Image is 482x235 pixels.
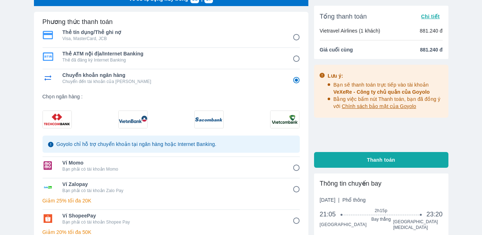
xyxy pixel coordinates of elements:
[63,188,283,194] p: Bạn phải có tài khoản Zalo Pay
[270,111,299,128] img: 1
[43,31,53,39] img: Thẻ tín dụng/Thẻ ghi nợ
[421,14,439,19] span: Chi tiết
[328,72,443,79] div: Lưu ý:
[63,57,283,63] p: Thẻ đã đăng ký Internet Banking
[43,52,53,61] img: Thẻ ATM nội địa/Internet Banking
[43,214,53,223] img: Ví ShopeePay
[43,111,71,128] img: 1
[43,157,300,174] div: Ví MomoVí MomoBạn phải có tài khoản Momo
[43,93,300,100] span: Chọn ngân hàng :
[338,197,340,203] span: |
[43,161,53,170] img: Ví Momo
[320,179,443,188] div: Thông tin chuyến bay
[333,89,430,95] span: VeXeRe - Công ty chủ quản của Goyolo
[63,72,283,79] span: Chuyển khoản ngân hàng
[43,26,300,44] div: Thẻ tín dụng/Thẻ ghi nợThẻ tín dụng/Thẻ ghi nợVisa, MasterCard, JCB
[119,111,147,128] img: 1
[63,181,283,188] span: Ví Zalopay
[195,111,223,128] img: 1
[314,152,448,168] button: Thanh toán
[342,208,421,214] span: 2h15p
[342,197,366,203] span: Phổ thông
[420,46,442,53] span: 881.240 đ
[63,79,283,84] p: Chuyển đến tài khoản của [PERSON_NAME]
[320,196,366,204] span: [DATE]
[63,219,283,225] p: Bạn phải có tài khoản Shopee Pay
[43,210,300,227] div: Ví ShopeePayVí ShopeePayBạn phải có tài khoản Shopee Pay
[418,11,442,21] button: Chi tiết
[320,27,381,34] p: Vietravel Airlines (1 khách)
[43,178,300,196] div: Ví ZalopayVí ZalopayBạn phải có tài khoản Zalo Pay
[63,166,283,172] p: Bạn phải có tài khoản Momo
[63,159,283,166] span: Ví Momo
[426,210,442,219] span: 23:20
[43,48,300,65] div: Thẻ ATM nội địa/Internet BankingThẻ ATM nội địa/Internet BankingThẻ đã đăng ký Internet Banking
[320,46,353,53] span: Giá cuối cùng
[342,216,421,222] span: Bay thẳng
[43,183,53,191] img: Ví Zalopay
[320,210,342,219] span: 21:05
[43,197,300,204] p: Giảm 25% tối đa 20K
[63,50,283,57] span: Thẻ ATM nội địa/Internet Banking
[342,103,416,109] span: Chính sách bảo mật của Goyolo
[63,36,283,41] p: Visa, MasterCard, JCB
[43,74,53,82] img: Chuyển khoản ngân hàng
[367,156,395,163] span: Thanh toán
[56,141,217,148] p: Goyolo chỉ hỗ trợ chuyển khoản tại ngân hàng hoặc Internet Banking.
[320,12,367,21] span: Tổng thanh toán
[420,27,443,34] p: 881.240 đ
[43,18,113,26] h6: Phương thức thanh toán
[43,69,300,87] div: Chuyển khoản ngân hàngChuyển khoản ngân hàngChuyển đến tài khoản của [PERSON_NAME]
[63,212,283,219] span: Ví ShopeePay
[63,29,283,36] span: Thẻ tín dụng/Thẻ ghi nợ
[333,82,430,95] span: Bạn sẽ thanh toán trực tiếp vào tài khoản
[333,96,443,110] p: Bằng việc bấm nút Thanh toán, bạn đã đồng ý với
